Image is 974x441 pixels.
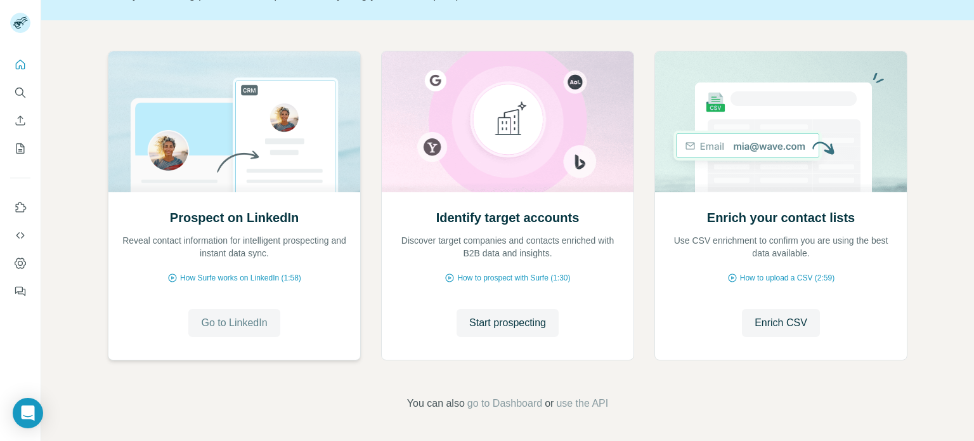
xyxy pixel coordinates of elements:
span: How to upload a CSV (2:59) [740,272,834,284]
button: Quick start [10,53,30,76]
button: Feedback [10,280,30,303]
button: Dashboard [10,252,30,275]
p: Use CSV enrichment to confirm you are using the best data available. [668,234,894,260]
span: You can also [407,396,465,411]
h2: Identify target accounts [436,209,580,227]
button: use the API [556,396,608,411]
span: Go to LinkedIn [201,315,267,331]
h2: Prospect on LinkedIn [170,209,299,227]
span: or [545,396,554,411]
span: How to prospect with Surfe (1:30) [457,272,570,284]
button: My lists [10,137,30,160]
button: Search [10,81,30,104]
img: Prospect on LinkedIn [108,51,361,192]
span: How Surfe works on LinkedIn (1:58) [180,272,301,284]
button: Start prospecting [457,309,559,337]
button: Use Surfe API [10,224,30,247]
div: Open Intercom Messenger [13,398,43,428]
button: Use Surfe on LinkedIn [10,196,30,219]
button: Go to LinkedIn [188,309,280,337]
span: Start prospecting [469,315,546,331]
button: go to Dashboard [467,396,542,411]
button: Enrich CSV [10,109,30,132]
span: Enrich CSV [755,315,807,331]
p: Discover target companies and contacts enriched with B2B data and insights. [394,234,621,260]
img: Enrich your contact lists [654,51,907,192]
p: Reveal contact information for intelligent prospecting and instant data sync. [121,234,347,260]
img: Identify target accounts [381,51,634,192]
h2: Enrich your contact lists [707,209,855,227]
button: Enrich CSV [742,309,820,337]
